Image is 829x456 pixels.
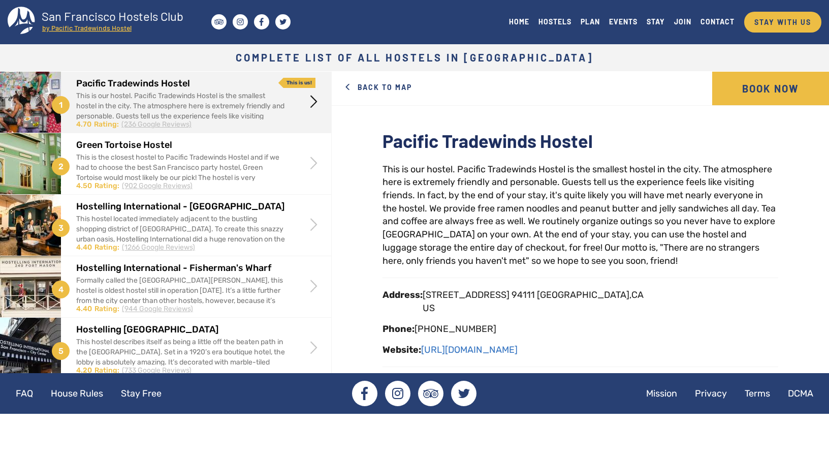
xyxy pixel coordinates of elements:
div: This is the closest hostel to Pacific Tradewinds Hostel and if we had to choose the best San Fran... [76,153,285,203]
span: 94111 [512,289,535,300]
a: STAY [642,15,669,28]
a: HOME [504,15,534,28]
a: FAQ [8,381,41,406]
div: Formally called the [GEOGRAPHIC_DATA][PERSON_NAME], this hostel is oldest hostel still in operati... [76,276,285,326]
div: Rating: [94,366,119,376]
span: 1 [52,96,70,114]
a: Terms [737,381,778,406]
span: 3 [52,219,70,237]
div: Address: [382,288,423,301]
h2: Pacific Tradewinds Hostel [76,79,285,89]
a: HOSTELS [534,15,576,28]
span: [GEOGRAPHIC_DATA] [537,289,629,300]
div: 4.20 [76,366,92,376]
div: Website: [382,343,421,356]
a: [URL][DOMAIN_NAME] [421,344,518,355]
div: US [423,301,644,315]
div: Phone: [382,322,414,336]
span: [STREET_ADDRESS] [423,289,509,300]
a: Instagram [385,381,410,406]
div: This is our hostel. Pacific Tradewinds Hostel is the smallest hostel in the city. The atmosphere ... [76,91,285,142]
div: 4.70 [76,119,91,130]
div: This hostel describes itself as being a little off the beaten path in the [GEOGRAPHIC_DATA]. Set ... [76,337,285,388]
a: Stay Free [113,381,170,406]
a: STAY WITH US [744,12,821,33]
h2: Hostelling International - Fisherman's Wharf [76,263,285,273]
a: CONTACT [696,15,739,28]
a: JOIN [669,15,696,28]
h2: Green Tortoise Hostel [76,140,285,150]
div: (1266 Google Reviews) [122,242,195,253]
div: (902 Google Reviews) [122,181,193,191]
a: PLAN [576,15,604,28]
div: This hostel located immediately adjacent to the bustling shopping district of [GEOGRAPHIC_DATA]. ... [76,214,285,275]
h2: Hostelling [GEOGRAPHIC_DATA] [76,325,285,335]
a: Tripadvisor [418,381,443,406]
a: Facebook [352,381,377,406]
div: , [423,288,644,301]
div: 4.40 [76,304,92,314]
div: Rating: [94,181,119,191]
div: [PHONE_NUMBER] [414,322,496,336]
div: Rating: [94,242,119,253]
div: (236 Google Reviews) [121,119,192,130]
span: CA [631,289,644,300]
h2: Hostelling International - [GEOGRAPHIC_DATA] [76,202,285,212]
a: Twitter [451,381,476,406]
h2: Pacific Tradewinds Hostel [382,131,778,151]
div: (733 Google Reviews) [122,366,192,376]
div: Rating: [94,304,119,314]
span: 5 [52,342,70,360]
a: San Francisco Hostels Club by Pacific Tradewinds Hostel [8,7,193,37]
div: Rating: [94,119,119,130]
a: Privacy [687,381,735,406]
div: 4.40 [76,242,92,253]
div: 4.50 [76,181,92,191]
a: House Rules [43,381,111,406]
span: 2 [52,158,70,175]
a: Back to Map [339,72,417,103]
a: Book Now [712,72,829,105]
tspan: San Francisco Hostels Club [42,9,183,23]
tspan: by Pacific Tradewinds Hostel [42,23,132,32]
a: Mission [638,381,685,406]
a: DCMA [780,381,821,406]
div: This is our hostel. Pacific Tradewinds Hostel is the smallest hostel in the city. The atmosphere ... [382,163,778,268]
span: 4 [52,281,70,298]
a: EVENTS [604,15,642,28]
div: (944 Google Reviews) [122,304,193,314]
